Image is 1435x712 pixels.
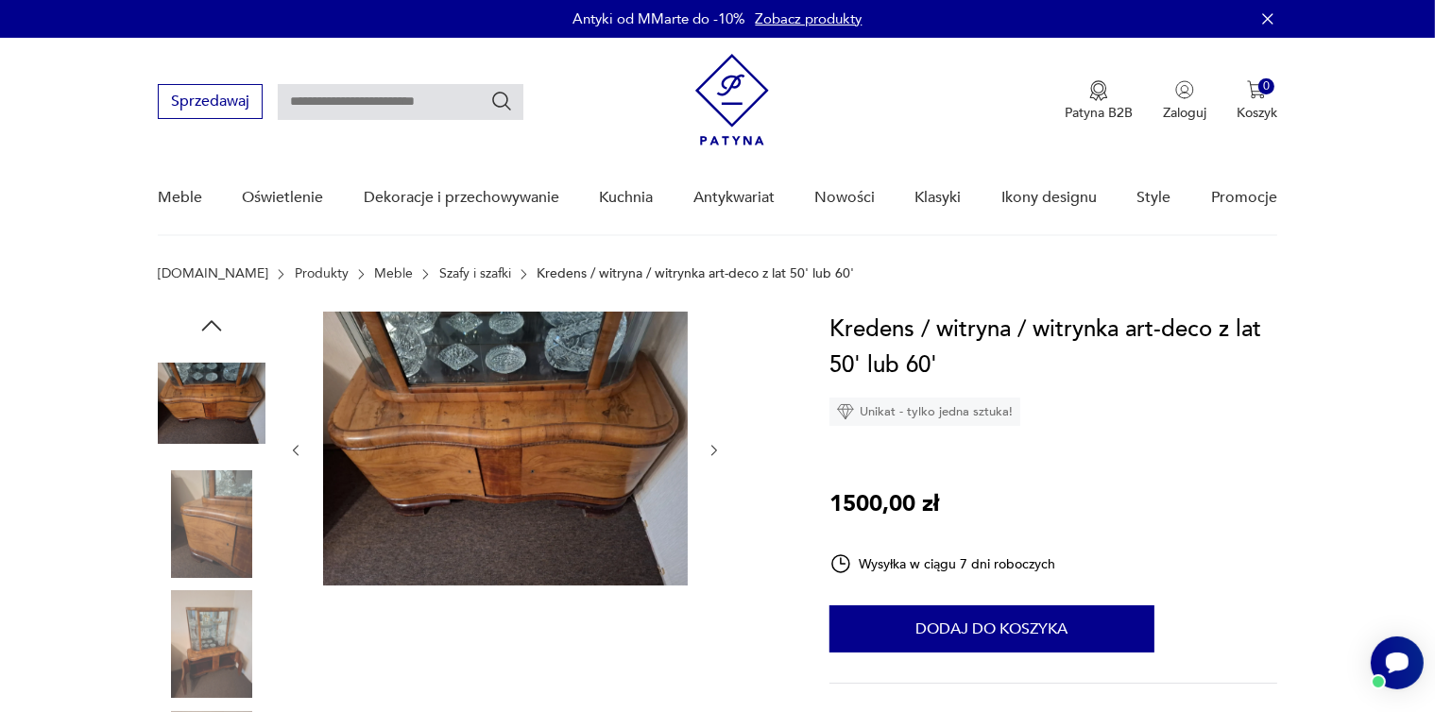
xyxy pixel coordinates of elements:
img: Zdjęcie produktu Kredens / witryna / witrynka art-deco z lat 50' lub 60' [158,349,265,457]
button: Sprzedawaj [158,84,263,119]
img: Ikona koszyka [1247,80,1266,99]
a: Nowości [814,161,875,234]
img: Zdjęcie produktu Kredens / witryna / witrynka art-deco z lat 50' lub 60' [323,312,688,585]
a: Promocje [1211,161,1277,234]
img: Zdjęcie produktu Kredens / witryna / witrynka art-deco z lat 50' lub 60' [158,470,265,578]
a: Klasyki [915,161,962,234]
p: Zaloguj [1163,104,1206,122]
img: Ikona diamentu [837,403,854,420]
button: 0Koszyk [1237,80,1277,122]
div: Unikat - tylko jedna sztuka! [829,398,1020,426]
p: Patyna B2B [1065,104,1133,122]
a: Kuchnia [599,161,653,234]
button: Szukaj [490,90,513,112]
a: Sprzedawaj [158,96,263,110]
h1: Kredens / witryna / witrynka art-deco z lat 50' lub 60' [829,312,1277,383]
a: Oświetlenie [243,161,324,234]
a: Meble [158,161,202,234]
p: Antyki od MMarte do -10% [573,9,746,28]
a: Ikona medaluPatyna B2B [1065,80,1133,122]
img: Ikonka użytkownika [1175,80,1194,99]
a: Dekoracje i przechowywanie [364,161,559,234]
p: Koszyk [1237,104,1277,122]
p: 1500,00 zł [829,486,939,522]
a: Style [1136,161,1170,234]
a: Szafy i szafki [439,266,511,281]
button: Zaloguj [1163,80,1206,122]
a: [DOMAIN_NAME] [158,266,268,281]
img: Patyna - sklep z meblami i dekoracjami vintage [695,54,769,145]
a: Meble [374,266,413,281]
a: Ikony designu [1001,161,1097,234]
a: Antykwariat [693,161,775,234]
a: Produkty [295,266,349,281]
div: Wysyłka w ciągu 7 dni roboczych [829,552,1056,575]
iframe: Smartsupp widget button [1371,636,1424,689]
p: Kredens / witryna / witrynka art-deco z lat 50' lub 60' [537,266,854,281]
button: Patyna B2B [1065,80,1133,122]
button: Dodaj do koszyka [829,605,1154,653]
img: Ikona medalu [1089,80,1108,101]
a: Zobacz produkty [756,9,863,28]
div: 0 [1258,78,1274,94]
img: Zdjęcie produktu Kredens / witryna / witrynka art-deco z lat 50' lub 60' [158,590,265,698]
